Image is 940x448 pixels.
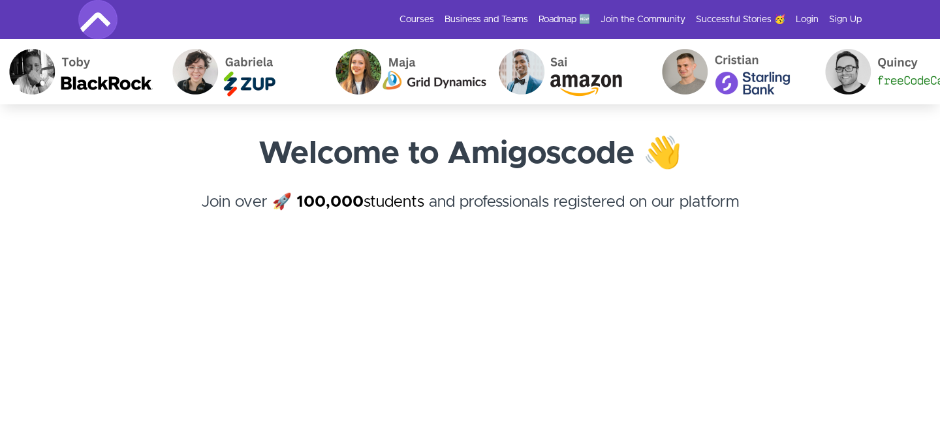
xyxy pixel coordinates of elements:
[399,13,434,26] a: Courses
[696,13,785,26] a: Successful Stories 🥳
[829,13,862,26] a: Sign Up
[258,138,682,170] strong: Welcome to Amigoscode 👋
[601,13,685,26] a: Join the Community
[539,13,590,26] a: Roadmap 🆕
[796,13,819,26] a: Login
[589,39,752,104] img: Cristian
[262,39,426,104] img: Maja
[296,194,424,210] a: 100,000students
[296,194,364,210] strong: 100,000
[445,13,528,26] a: Business and Teams
[752,39,915,104] img: Quincy
[99,39,262,104] img: Gabriela
[78,190,862,237] h4: Join over 🚀 and professionals registered on our platform
[426,39,589,104] img: Sai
